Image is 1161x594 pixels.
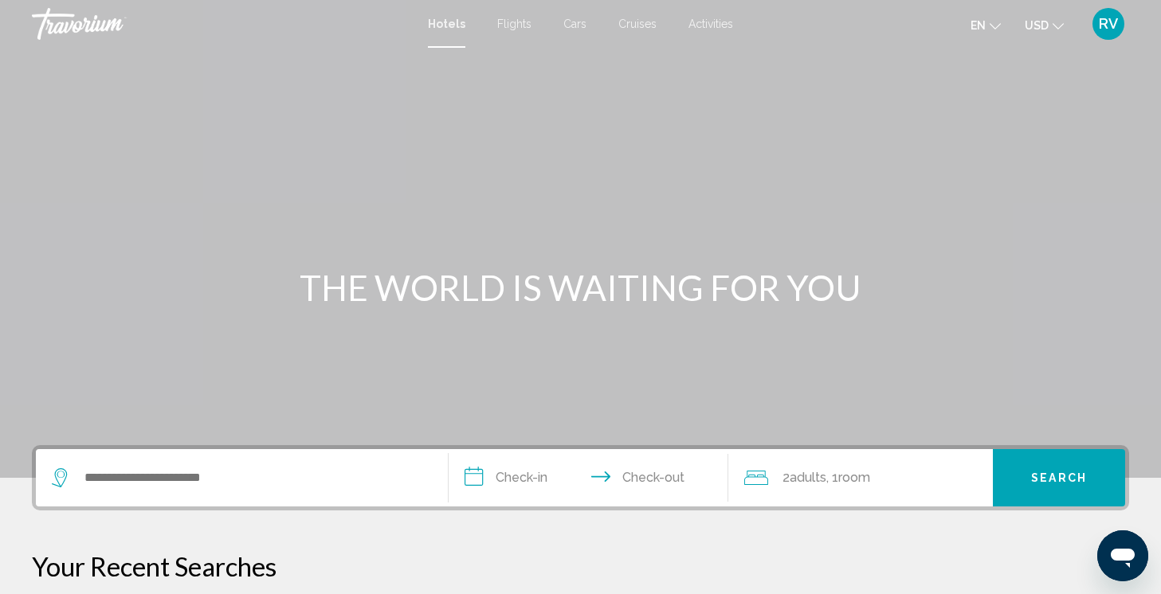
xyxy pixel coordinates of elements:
span: Adults [790,470,826,485]
a: Cruises [618,18,657,30]
iframe: Button to launch messaging window [1097,530,1148,581]
div: Search widget [36,449,1125,506]
a: Flights [497,18,531,30]
button: User Menu [1088,7,1129,41]
span: USD [1025,19,1049,32]
a: Activities [688,18,733,30]
p: Your Recent Searches [32,550,1129,582]
button: Check in and out dates [449,449,729,506]
h1: THE WORLD IS WAITING FOR YOU [282,267,880,308]
span: , 1 [826,467,870,489]
a: Hotels [428,18,465,30]
span: en [971,19,986,32]
button: Search [993,449,1125,506]
span: Room [838,470,870,485]
span: RV [1099,16,1118,32]
span: Search [1031,472,1087,485]
button: Change language [971,14,1001,37]
a: Cars [563,18,586,30]
span: 2 [782,467,826,489]
button: Change currency [1025,14,1064,37]
button: Travelers: 2 adults, 0 children [728,449,993,506]
a: Travorium [32,8,412,40]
